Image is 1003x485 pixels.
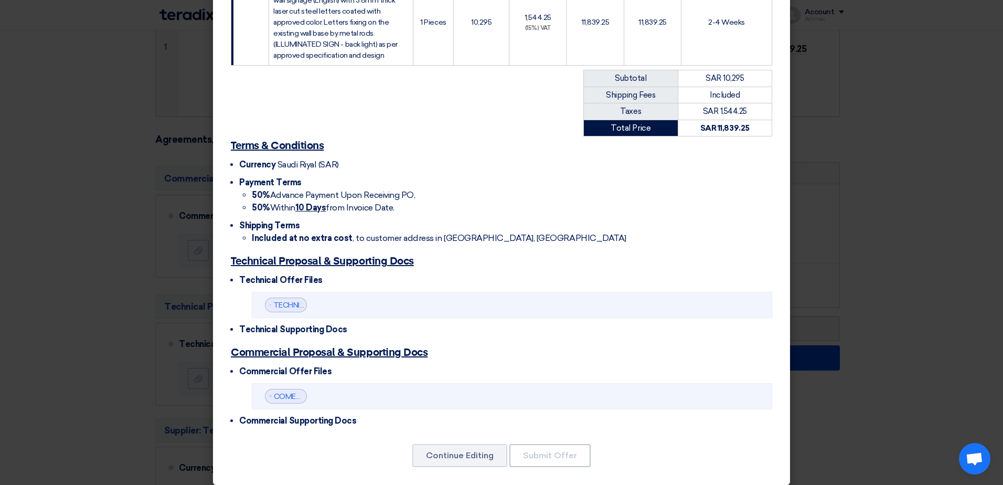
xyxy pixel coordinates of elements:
a: Open chat [959,443,990,475]
span: Shipping Terms [239,220,300,230]
td: Shipping Fees [584,87,678,103]
span: 10,295 [471,18,492,27]
strong: 50% [252,190,270,200]
span: Technical Offer Files [239,275,323,285]
a: TECHNICALPROPOSALJJ_1756724704776.pdf [273,301,435,310]
button: Continue Editing [412,444,507,467]
span: Saudi Riyal (SAR) [278,160,339,170]
u: 10 Days [295,203,326,213]
span: Payment Terms [239,177,302,187]
u: Terms & Conditions [231,141,324,151]
span: 2-4 Weeks [708,18,745,27]
span: Commercial Offer Files [239,366,332,376]
span: 1 Pieces [420,18,446,27]
li: , to customer address in [GEOGRAPHIC_DATA], [GEOGRAPHIC_DATA] [252,232,772,245]
u: Technical Proposal & Supporting Docs [231,256,414,267]
span: Currency [239,160,275,170]
u: Commercial Proposal & Supporting Docs [231,347,428,358]
strong: SAR 11,839.25 [700,123,750,133]
span: Within from Invoice Date. [252,203,394,213]
div: (15%) VAT [514,24,562,33]
span: 11,839.25 [638,18,667,27]
strong: Included at no extra cost [252,233,353,243]
span: Included [710,90,740,100]
span: Technical Supporting Docs [239,324,347,334]
a: COMERCIAL_1756724796873.pdf [274,392,389,401]
td: Total Price [584,120,678,136]
td: SAR 10,295 [678,70,772,87]
td: Taxes [584,103,678,120]
span: 1,544.25 [525,13,551,22]
span: 11,839.25 [581,18,610,27]
span: Commercial Supporting Docs [239,416,357,426]
strong: 50% [252,203,270,213]
td: Subtotal [584,70,678,87]
button: Submit Offer [509,444,591,467]
span: SAR 1,544.25 [703,107,747,116]
span: Advance Payment Upon Receiving PO, [252,190,415,200]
